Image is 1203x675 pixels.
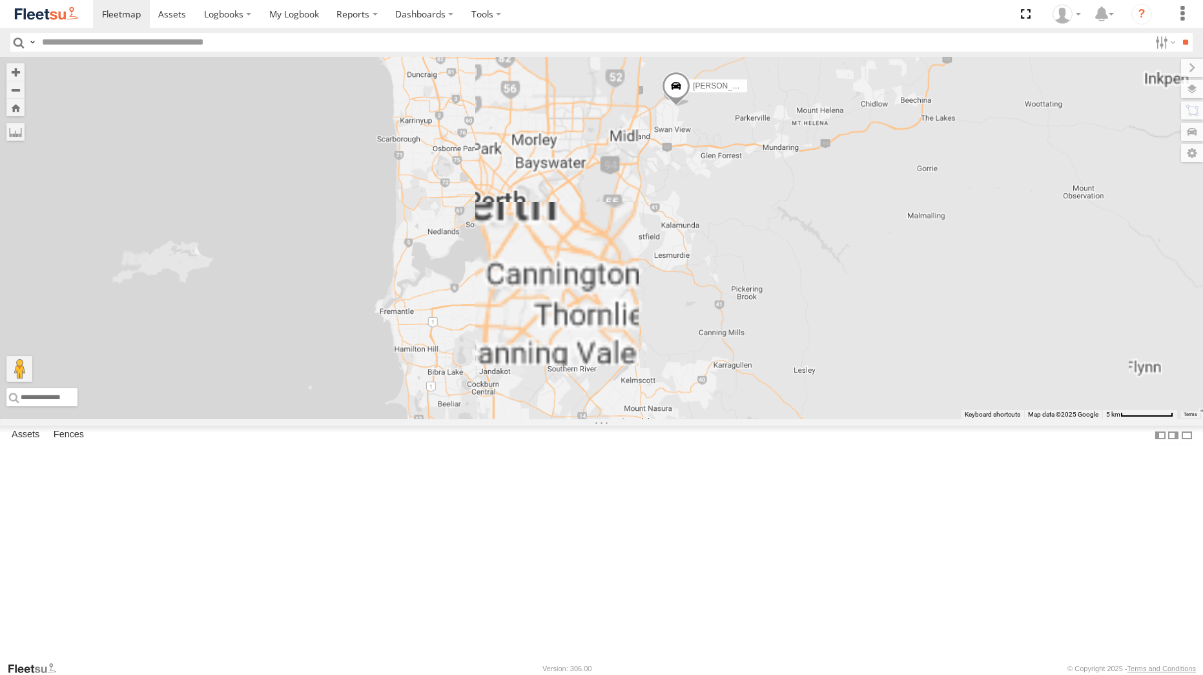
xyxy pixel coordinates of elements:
label: Measure [6,123,25,141]
div: © Copyright 2025 - [1067,665,1196,672]
span: 5 km [1106,411,1120,418]
label: Dock Summary Table to the Right [1167,426,1180,444]
a: Visit our Website [7,662,67,675]
button: Keyboard shortcuts [965,410,1020,419]
a: Terms and Conditions [1127,665,1196,672]
i: ? [1131,4,1152,25]
label: Hide Summary Table [1180,426,1193,444]
a: Terms (opens in new tab) [1184,412,1197,417]
label: Dock Summary Table to the Left [1154,426,1167,444]
button: Drag Pegman onto the map to open Street View [6,356,32,382]
label: Search Query [27,33,37,52]
div: Brodie Richardson [1048,5,1085,24]
label: Assets [5,426,46,444]
button: Map scale: 5 km per 78 pixels [1102,410,1177,419]
button: Zoom Home [6,99,25,116]
label: Fences [47,426,90,444]
span: Map data ©2025 Google [1028,411,1098,418]
label: Search Filter Options [1150,33,1178,52]
span: [PERSON_NAME] -1HSK204 [693,81,794,90]
button: Zoom in [6,63,25,81]
button: Zoom out [6,81,25,99]
label: Map Settings [1181,144,1203,162]
div: Version: 306.00 [542,665,591,672]
img: fleetsu-logo-horizontal.svg [13,5,80,23]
